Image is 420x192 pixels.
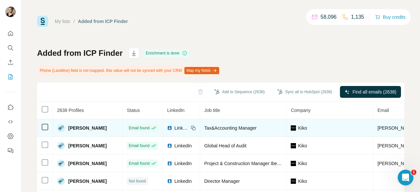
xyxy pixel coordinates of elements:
img: LinkedIn logo [167,179,172,184]
p: 1,135 [351,13,364,21]
img: Avatar [57,124,65,132]
span: 2638 Profiles [57,108,84,113]
span: Email found [129,125,149,131]
img: LinkedIn logo [167,161,172,166]
button: Quick start [5,28,16,39]
button: Dashboard [5,130,16,142]
img: LinkedIn logo [167,125,172,131]
span: [PERSON_NAME] [68,178,107,184]
button: Map my fields [184,67,219,74]
button: Search [5,42,16,54]
button: Use Surfe on LinkedIn [5,101,16,113]
a: My lists [55,19,70,24]
span: Email found [129,160,149,166]
img: Surfe Logo [37,16,48,27]
span: Find all emails (2638) [352,89,396,95]
img: Avatar [5,7,16,17]
div: Added from ICP Finder [78,18,128,25]
span: Job title [204,108,220,113]
span: Director Manager [204,179,240,184]
img: company-logo [291,179,296,184]
span: [PERSON_NAME] [68,160,107,167]
button: My lists [5,71,16,83]
span: Status [127,108,140,113]
img: company-logo [291,161,296,166]
span: Kiko [298,160,307,167]
span: LinkedIn [174,125,189,131]
span: [PERSON_NAME] [68,125,107,131]
span: LinkedIn [174,160,192,167]
span: LinkedIn [174,142,192,149]
div: Phone (Landline) field is not mapped, this value will not be synced with your CRM [37,65,220,76]
span: Tax&Accounting Manager [204,125,257,131]
span: Global Head of Audit [204,143,246,148]
span: LinkedIn [167,108,184,113]
button: Find all emails (2638) [340,86,401,98]
img: company-logo [291,125,296,131]
span: Kiko [298,142,307,149]
span: Email found [129,143,149,149]
li: / [73,18,75,25]
img: Avatar [57,142,65,150]
img: company-logo [291,143,296,148]
span: LinkedIn [174,178,192,184]
iframe: Intercom live chat [398,170,413,185]
button: Buy credits [375,12,406,22]
span: Company [291,108,310,113]
span: Not found [129,178,146,184]
span: Project & Construction Manager Iberia & LATAM [204,161,302,166]
img: LinkedIn logo [167,143,172,148]
h1: Added from ICP Finder [37,48,123,58]
span: Kiko [298,178,307,184]
span: Kiko [298,125,307,131]
button: Use Surfe API [5,116,16,128]
img: Avatar [57,177,65,185]
img: Avatar [57,160,65,167]
span: Email [377,108,389,113]
button: Feedback [5,145,16,157]
span: [PERSON_NAME] [68,142,107,149]
div: Enrichment is done [144,49,189,57]
button: Enrich CSV [5,56,16,68]
span: 1 [411,170,416,175]
button: Add to Sequence (2638) [210,87,269,97]
button: Sync all to HubSpot (2638) [273,87,337,97]
p: 58,096 [321,13,337,21]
